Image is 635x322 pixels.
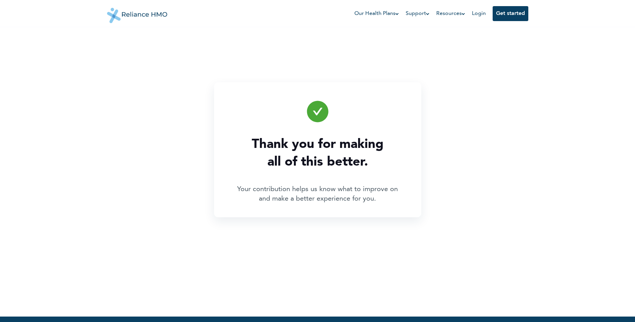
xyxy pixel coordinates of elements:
a: Resources [436,10,465,18]
p: Your contribution helps us know what to improve on and make a better experience for you. [233,185,403,204]
a: Support [406,10,429,18]
a: Login [472,11,486,16]
span: Thank you for making [252,132,384,157]
span: all of this better. [252,150,384,174]
img: success icon [305,99,330,124]
a: Our Health Plans [354,10,399,18]
img: Reliance HMO's Logo [107,3,167,23]
button: Get started [493,6,528,21]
